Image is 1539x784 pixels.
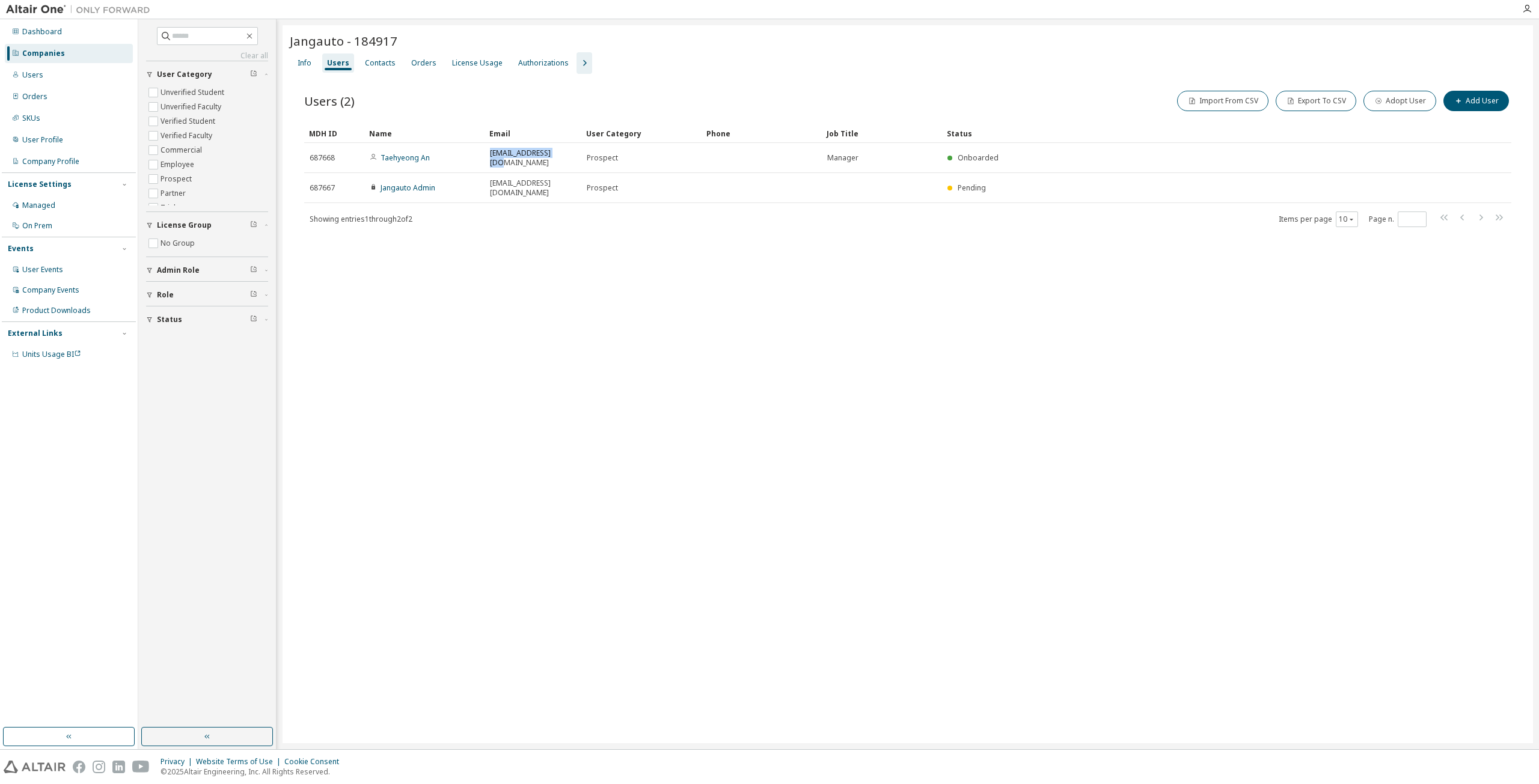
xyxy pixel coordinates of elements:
[947,124,1439,143] div: Status
[1177,91,1268,111] button: Import From CSV
[161,186,188,201] label: Partner
[8,244,34,254] div: Events
[4,761,66,773] img: altair_logo.svg
[22,92,47,102] div: Orders
[310,153,335,163] span: 687668
[22,201,55,210] div: Managed
[365,58,396,68] div: Contacts
[452,58,503,68] div: License Usage
[250,220,257,230] span: Clear filter
[327,58,349,68] div: Users
[112,761,125,773] img: linkedin.svg
[22,49,65,58] div: Companies
[146,282,268,308] button: Role
[587,153,618,163] span: Prospect
[157,220,212,230] span: License Group
[8,180,72,189] div: License Settings
[22,70,43,80] div: Users
[161,114,218,129] label: Verified Student
[157,70,212,79] span: User Category
[958,183,986,193] span: Pending
[132,761,150,773] img: youtube.svg
[1369,211,1427,227] span: Page n.
[518,58,569,68] div: Authorizations
[587,183,618,193] span: Prospect
[8,329,63,338] div: External Links
[250,290,257,300] span: Clear filter
[146,61,268,88] button: User Category
[146,51,268,61] a: Clear all
[161,757,196,767] div: Privacy
[146,212,268,239] button: License Group
[157,315,182,324] span: Status
[298,58,311,68] div: Info
[22,221,52,231] div: On Prem
[250,266,257,275] span: Clear filter
[22,349,81,359] span: Units Usage BI
[161,157,197,172] label: Employee
[22,114,40,123] div: SKUs
[161,236,197,251] label: No Group
[22,265,63,275] div: User Events
[706,124,817,143] div: Phone
[1363,91,1436,111] button: Adopt User
[411,58,436,68] div: Orders
[146,257,268,284] button: Admin Role
[22,27,62,37] div: Dashboard
[1339,214,1355,224] button: 10
[381,153,430,163] a: Taehyeong An
[161,143,204,157] label: Commercial
[304,93,355,109] span: Users (2)
[489,124,577,143] div: Email
[22,135,63,145] div: User Profile
[586,124,697,143] div: User Category
[157,266,200,275] span: Admin Role
[827,153,858,163] span: Manager
[284,757,346,767] div: Cookie Consent
[310,214,412,224] span: Showing entries 1 through 2 of 2
[161,85,227,100] label: Unverified Student
[161,172,194,186] label: Prospect
[6,4,156,16] img: Altair One
[146,306,268,333] button: Status
[22,157,79,166] div: Company Profile
[1276,91,1356,111] button: Export To CSV
[1279,211,1358,227] span: Items per page
[161,201,178,215] label: Trial
[161,129,215,143] label: Verified Faculty
[22,306,91,315] div: Product Downloads
[490,148,576,168] span: [EMAIL_ADDRESS][DOMAIN_NAME]
[309,124,360,143] div: MDH ID
[196,757,284,767] div: Website Terms of Use
[73,761,85,773] img: facebook.svg
[250,70,257,79] span: Clear filter
[958,153,999,163] span: Onboarded
[161,100,224,114] label: Unverified Faculty
[157,290,174,300] span: Role
[161,767,346,777] p: © 2025 Altair Engineering, Inc. All Rights Reserved.
[250,315,257,324] span: Clear filter
[22,285,79,295] div: Company Events
[369,124,480,143] div: Name
[490,178,576,198] span: [EMAIL_ADDRESS][DOMAIN_NAME]
[381,183,435,193] a: Jangauto Admin
[290,32,397,49] span: Jangauto - 184917
[93,761,105,773] img: instagram.svg
[1443,91,1509,111] button: Add User
[827,124,937,143] div: Job Title
[310,183,335,193] span: 687667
